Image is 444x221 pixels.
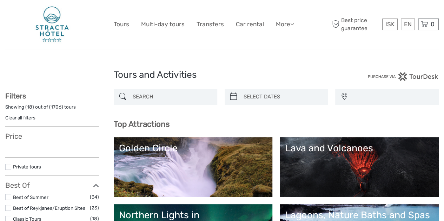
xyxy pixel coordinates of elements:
[90,193,99,201] span: (34)
[114,69,331,81] h1: Tours and Activities
[13,164,41,170] a: Private tours
[119,143,267,192] a: Golden Circle
[141,19,185,29] a: Multi-day tours
[130,91,214,103] input: SEARCH
[5,104,99,115] div: Showing ( ) out of ( ) tours
[330,16,380,32] span: Best price guarantee
[13,205,85,211] a: Best of Reykjanes/Eruption Sites
[276,19,294,29] a: More
[367,72,439,81] img: PurchaseViaTourDesk.png
[285,143,433,154] div: Lava and Volcanoes
[401,19,415,30] div: EN
[27,104,32,110] label: 18
[5,92,26,100] strong: Filters
[385,21,395,28] span: ISK
[241,91,325,103] input: SELECT DATES
[5,181,99,189] h3: Best Of
[51,104,61,110] label: 1706
[5,132,99,140] h3: Price
[5,115,35,120] a: Clear all filters
[114,119,170,129] b: Top Attractions
[236,19,264,29] a: Car rental
[119,143,267,154] div: Golden Circle
[34,5,70,43] img: 406-be0f0059-ddf2-408f-a541-279631290b14_logo_big.jpg
[13,194,48,200] a: Best of Summer
[285,209,433,221] div: Lagoons, Nature Baths and Spas
[430,21,436,28] span: 0
[285,143,433,192] a: Lava and Volcanoes
[90,204,99,212] span: (23)
[114,19,129,29] a: Tours
[197,19,224,29] a: Transfers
